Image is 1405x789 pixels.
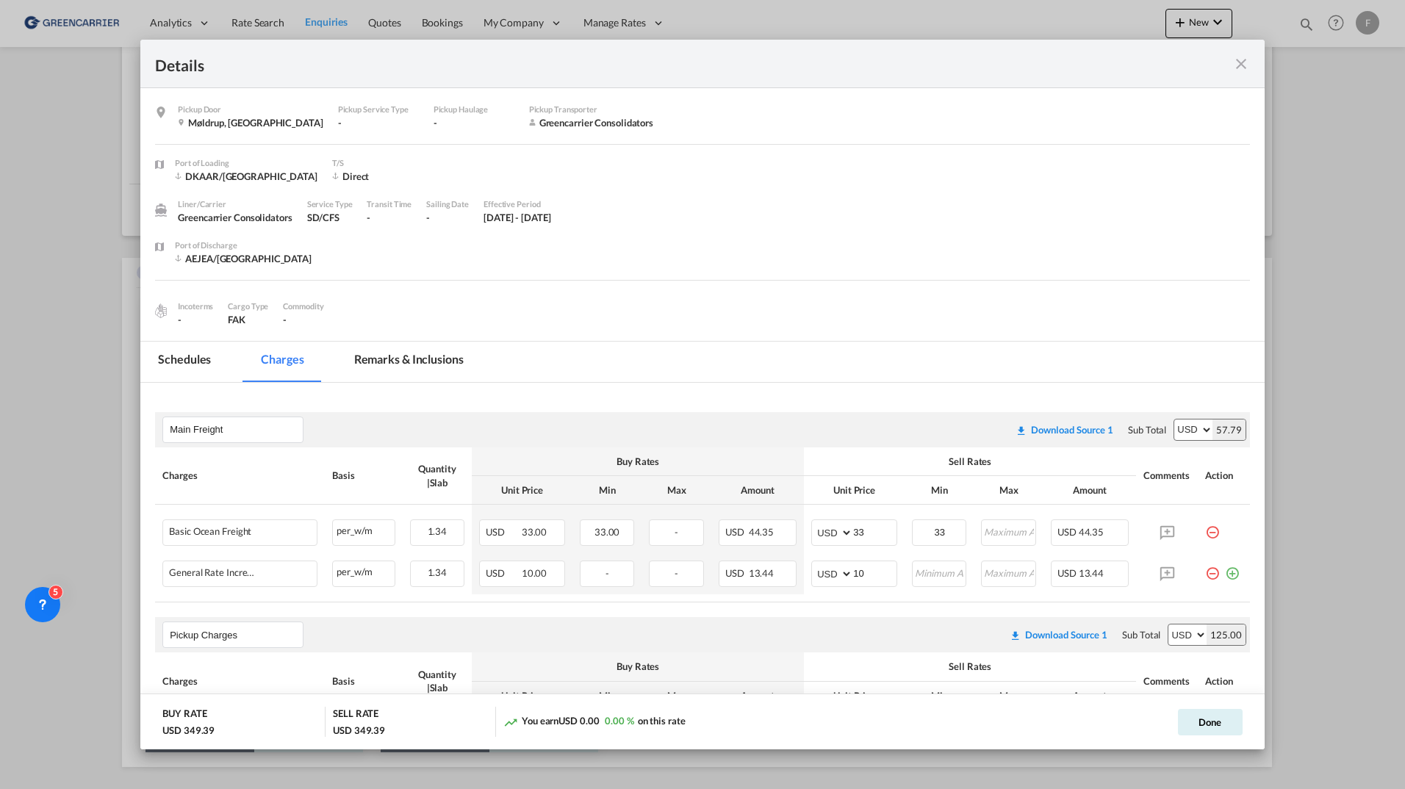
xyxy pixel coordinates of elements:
[178,313,213,326] div: -
[1212,419,1246,440] div: 57.79
[333,724,385,737] div: USD 349.39
[606,567,609,579] span: -
[332,469,395,482] div: Basis
[337,342,481,382] md-tab-item: Remarks & Inclusions
[503,714,686,729] div: You earn on this rate
[749,526,775,538] span: 44.35
[711,476,804,505] th: Amount
[1198,447,1249,505] th: Action
[426,211,469,224] div: -
[140,342,495,382] md-pagination-wrapper: Use the left and right arrow keys to navigate between tabs
[905,682,974,710] th: Min
[162,707,206,724] div: BUY RATE
[283,300,323,313] div: Commodity
[529,116,653,129] div: Greencarrier Consolidators
[711,682,804,710] th: Amount
[170,624,303,646] input: Leg Name
[178,116,323,129] div: Møldrup , Denmark
[332,674,395,688] div: Basis
[1002,622,1115,648] button: Download original source rate sheet
[333,707,378,724] div: SELL RATE
[338,116,419,129] div: -
[804,682,905,710] th: Unit Price
[1002,629,1115,641] div: Download original source rate sheet
[572,682,642,710] th: Min
[725,526,747,538] span: USD
[811,455,1129,468] div: Sell Rates
[175,170,317,183] div: DKAAR/Aarhus
[1128,423,1166,436] div: Sub Total
[1057,567,1077,579] span: USD
[170,419,303,441] input: Leg Name
[169,567,257,578] div: General Rate Increase
[1010,629,1107,641] div: Download original source rate sheet
[1079,526,1104,538] span: 44.35
[434,116,514,129] div: -
[1122,628,1160,641] div: Sub Total
[140,342,229,382] md-tab-item: Schedules
[332,170,450,183] div: Direct
[410,668,465,694] div: Quantity | Slab
[228,313,268,326] div: FAK
[1043,682,1136,710] th: Amount
[434,103,514,116] div: Pickup Haulage
[162,469,317,482] div: Charges
[243,342,321,382] md-tab-item: Charges
[169,526,251,537] div: Basic Ocean Freight
[503,715,518,729] md-icon: icon-trending-up
[307,198,353,211] div: Service Type
[338,103,419,116] div: Pickup Service Type
[333,561,394,580] div: per_w/m
[913,520,966,542] input: Minimum Amount
[811,660,1129,673] div: Sell Rates
[153,303,169,319] img: cargo.png
[1016,424,1113,436] div: Download original source rate sheet
[428,525,448,537] span: 1.34
[1198,652,1249,710] th: Action
[522,567,547,579] span: 10.00
[178,103,323,116] div: Pickup Door
[1205,519,1220,534] md-icon: icon-minus-circle-outline red-400-fg pt-7
[11,712,62,767] iframe: Chat
[1043,476,1136,505] th: Amount
[472,476,572,505] th: Unit Price
[1025,629,1107,641] div: Download Source 1
[1207,624,1245,645] div: 125.00
[1031,424,1113,436] div: Download Source 1
[484,198,551,211] div: Effective Period
[162,674,317,688] div: Charges
[175,252,312,265] div: AEJEA/Jebel Ali
[853,520,896,542] input: 33
[1016,425,1027,436] md-icon: icon-download
[974,476,1043,505] th: Max
[472,682,572,710] th: Unit Price
[529,103,653,116] div: Pickup Transporter
[1205,561,1220,575] md-icon: icon-minus-circle-outline red-400-fg pt-7
[486,567,520,579] span: USD
[558,715,599,727] span: USD 0.00
[982,561,1035,583] input: Maximum Amount
[178,211,292,224] div: Greencarrier Consolidators
[605,715,633,727] span: 0.00 %
[725,567,747,579] span: USD
[1178,709,1243,735] button: Done
[1079,567,1104,579] span: 13.44
[479,660,797,673] div: Buy Rates
[140,40,1265,750] md-dialog: Pickup Door ...
[484,211,551,224] div: 1 Sep 2025 - 31 Oct 2025
[913,561,966,583] input: Minimum Amount
[175,156,317,170] div: Port of Loading
[162,724,215,737] div: USD 349.39
[675,526,678,538] span: -
[479,455,797,468] div: Buy Rates
[283,314,287,325] span: -
[367,198,412,211] div: Transit Time
[486,526,520,538] span: USD
[428,566,448,578] span: 1.34
[228,300,268,313] div: Cargo Type
[1136,447,1198,505] th: Comments
[307,212,339,223] span: SD/CFS
[853,561,896,583] input: 10
[1225,561,1240,575] md-icon: icon-plus-circle-outline green-400-fg
[426,198,469,211] div: Sailing Date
